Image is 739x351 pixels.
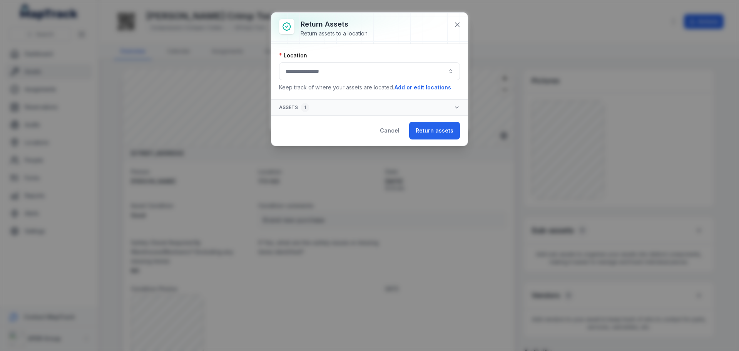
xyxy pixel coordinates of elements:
[279,103,309,112] span: Assets
[301,19,369,30] h3: Return assets
[394,83,451,92] button: Add or edit locations
[279,83,460,92] p: Keep track of where your assets are located.
[409,122,460,139] button: Return assets
[271,100,468,115] button: Assets1
[279,52,307,59] label: Location
[301,30,369,37] div: Return assets to a location.
[301,103,309,112] div: 1
[373,122,406,139] button: Cancel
